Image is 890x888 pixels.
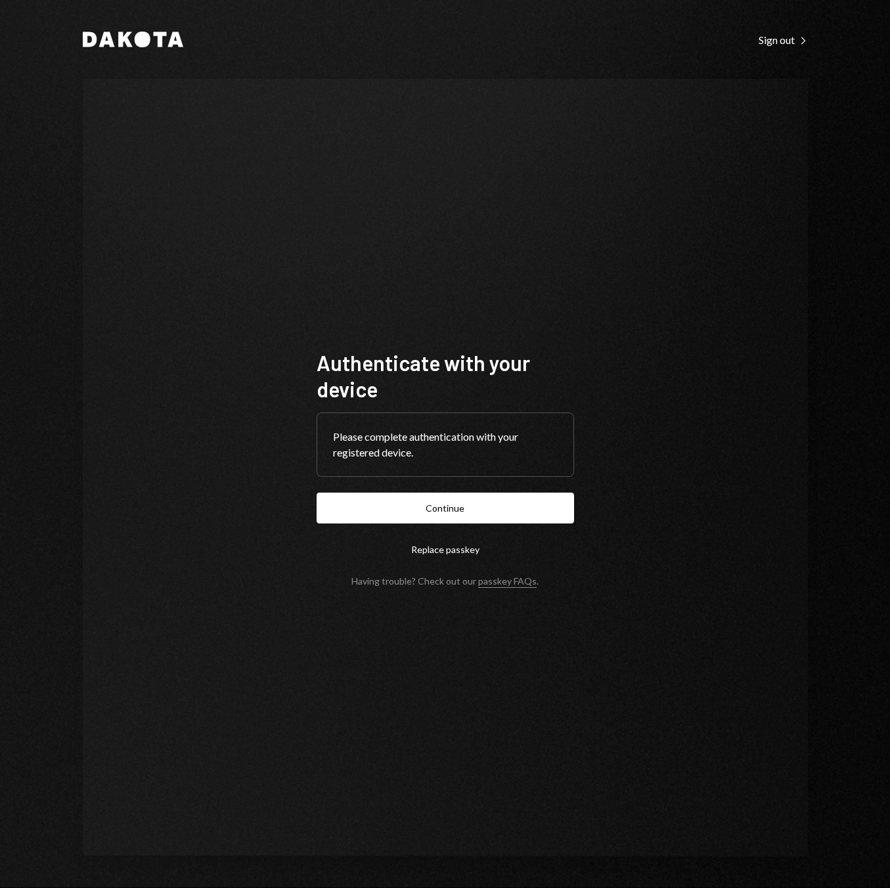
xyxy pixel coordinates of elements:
div: Having trouble? Check out our . [351,575,539,587]
a: passkey FAQs [478,575,537,588]
button: Continue [317,493,574,523]
a: Sign out [759,32,808,47]
button: Replace passkey [317,534,574,565]
div: Sign out [759,33,808,47]
h1: Authenticate with your device [317,349,574,402]
div: Please complete authentication with your registered device. [333,429,558,460]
